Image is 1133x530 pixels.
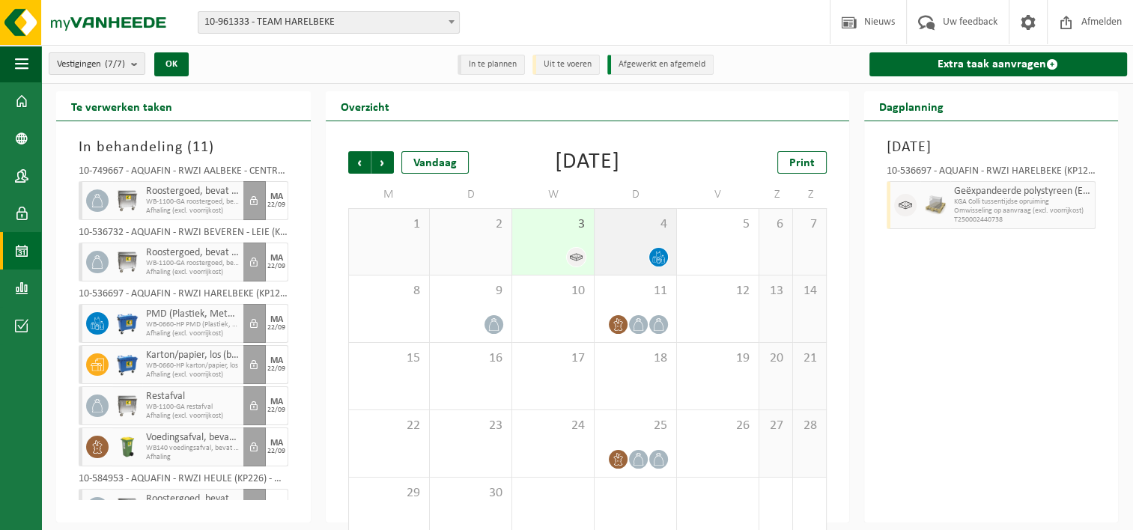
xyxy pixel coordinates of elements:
div: MA [270,254,283,263]
div: 22/09 [267,201,285,209]
div: 10-536732 - AQUAFIN - RWZI BEVEREN - LEIE (KP230) - BEVEREN-LEIE [79,228,288,243]
span: WB-0660-HP karton/papier, los [146,362,240,371]
span: 10-961333 - TEAM HARELBEKE [198,12,459,33]
span: 13 [767,283,785,299]
span: Afhaling (excl. voorrijkost) [146,268,240,277]
span: 20 [767,350,785,367]
div: 22/09 [267,365,285,373]
li: Afgewerkt en afgemeld [607,55,714,75]
img: WB-1100-GAL-GY-01 [116,189,139,212]
div: 10-536697 - AQUAFIN - RWZI HARELBEKE (KP12) - [GEOGRAPHIC_DATA] [79,289,288,304]
span: 10-961333 - TEAM HARELBEKE [198,11,460,34]
span: Roostergoed, bevat geen producten van dierlijke oorsprong [146,493,240,505]
span: 29 [356,485,422,502]
span: 19 [684,350,751,367]
a: Print [777,151,827,174]
div: 22/09 [267,448,285,455]
div: 22/09 [267,263,285,270]
span: 1 [356,216,422,233]
td: W [512,181,595,208]
div: MA [270,192,283,201]
img: WB-1100-GAL-GY-01 [116,395,139,417]
count: (7/7) [105,59,125,69]
h2: Te verwerken taken [56,91,187,121]
span: 16 [437,350,504,367]
span: 12 [684,283,751,299]
li: Uit te voeren [532,55,600,75]
div: MA [270,356,283,365]
span: Roostergoed, bevat geen producten van dierlijke oorsprong [146,186,240,198]
span: Volgende [371,151,394,174]
td: M [348,181,431,208]
div: Vandaag [401,151,469,174]
span: WB-1100-GA restafval [146,403,240,412]
span: 22 [356,418,422,434]
span: WB-1100-GA roostergoed, bevat geen producten van dierlijke o [146,259,240,268]
span: 10 [520,283,586,299]
span: T250002440738 [954,216,1092,225]
span: Vorige [348,151,371,174]
span: PMD (Plastiek, Metaal, Drankkartons) (bedrijven) [146,308,240,320]
span: Afhaling (excl. voorrijkost) [146,207,240,216]
span: 15 [356,350,422,367]
span: Karton/papier, los (bedrijven) [146,350,240,362]
img: WB-0660-HPE-BE-01 [116,312,139,335]
span: Roostergoed, bevat geen producten van dierlijke oorsprong [146,247,240,259]
h3: [DATE] [887,136,1096,159]
span: Geëxpandeerde polystyreen (EPS) verpakking (< 1 m² per stuk), recycleerbaar [954,186,1092,198]
span: 26 [684,418,751,434]
span: 11 [602,283,669,299]
span: 27 [767,418,785,434]
span: Omwisseling op aanvraag (excl. voorrijkost) [954,207,1092,216]
td: D [595,181,677,208]
span: Afhaling (excl. voorrijkost) [146,412,240,421]
h2: Dagplanning [864,91,959,121]
td: V [677,181,759,208]
span: Print [789,157,815,169]
td: Z [759,181,793,208]
img: WB-1100-GAL-GY-01 [116,251,139,273]
img: WB-0140-HPE-GN-50 [116,436,139,458]
div: MA [270,397,283,406]
span: 23 [437,418,504,434]
span: KGA Colli tussentijdse opruiming [954,198,1092,207]
button: Vestigingen(7/7) [49,52,145,75]
img: WB-0660-HPE-BE-01 [116,353,139,376]
span: 2 [437,216,504,233]
div: 22/09 [267,324,285,332]
span: 3 [520,216,586,233]
h2: Overzicht [326,91,404,121]
span: WB-1100-GA roostergoed, bevat geen producten van dierlijke o [146,198,240,207]
span: Vestigingen [57,53,125,76]
span: 5 [684,216,751,233]
div: MA [270,315,283,324]
button: OK [154,52,189,76]
span: 30 [437,485,504,502]
span: 6 [767,216,785,233]
span: 21 [801,350,818,367]
span: Afhaling (excl. voorrijkost) [146,329,240,338]
span: 7 [801,216,818,233]
h3: In behandeling ( ) [79,136,288,159]
span: 14 [801,283,818,299]
span: 4 [602,216,669,233]
span: WB140 voedingsafval, bevat prod dierlijke oorsprong, onve [146,444,240,453]
div: 10-584953 - AQUAFIN - RWZI HEULE (KP226) - HEULE [79,474,288,489]
span: Afhaling (excl. voorrijkost) [146,371,240,380]
span: Afhaling [146,453,240,462]
div: 10-536697 - AQUAFIN - RWZI HARELBEKE (KP12) - [GEOGRAPHIC_DATA] [887,166,1096,181]
div: [DATE] [555,151,620,174]
span: Restafval [146,391,240,403]
span: Voedingsafval, bevat producten van dierlijke oorsprong, onverpakt, categorie 3 [146,432,240,444]
div: MA [270,439,283,448]
span: 25 [602,418,669,434]
span: 11 [192,140,209,155]
img: WB-1100-GAL-GY-01 [116,497,139,520]
td: D [430,181,512,208]
span: WB-0660-HP PMD (Plastiek, Metaal, Drankkartons) (bedrijven) [146,320,240,329]
span: 8 [356,283,422,299]
span: 24 [520,418,586,434]
span: 17 [520,350,586,367]
td: Z [793,181,827,208]
span: 18 [602,350,669,367]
